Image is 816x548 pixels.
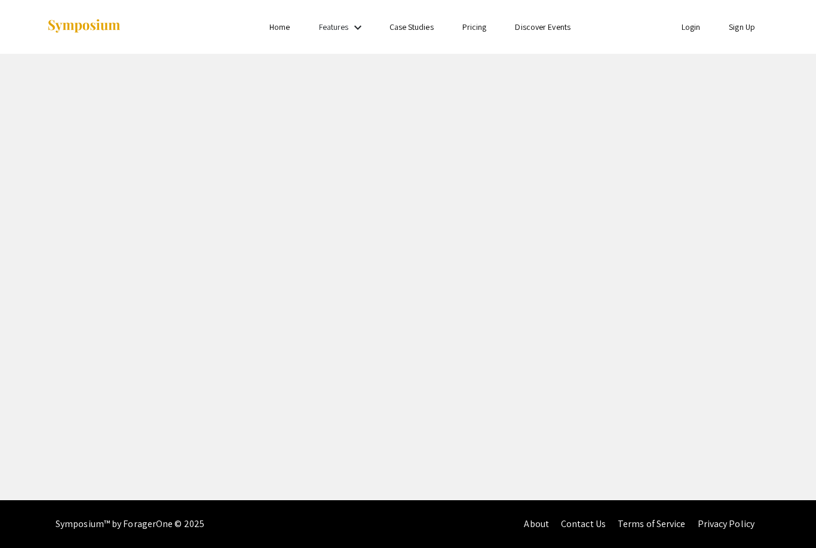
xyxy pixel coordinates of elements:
[561,518,606,530] a: Contact Us
[618,518,686,530] a: Terms of Service
[515,22,570,32] a: Discover Events
[56,500,204,548] div: Symposium™ by ForagerOne © 2025
[319,22,349,32] a: Features
[698,518,754,530] a: Privacy Policy
[47,19,121,35] img: Symposium by ForagerOne
[524,518,549,530] a: About
[729,22,755,32] a: Sign Up
[351,20,365,35] mat-icon: Expand Features list
[462,22,487,32] a: Pricing
[682,22,701,32] a: Login
[269,22,290,32] a: Home
[389,22,434,32] a: Case Studies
